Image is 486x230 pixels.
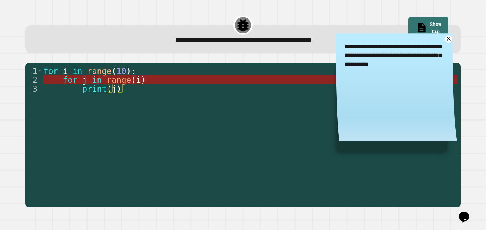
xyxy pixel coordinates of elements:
[107,84,112,93] span: (
[43,66,58,76] span: for
[87,66,111,76] span: range
[82,75,87,85] span: j
[63,66,68,76] span: i
[116,84,121,93] span: )
[25,66,42,75] div: 1
[131,66,136,76] span: :
[73,66,82,76] span: in
[82,84,106,93] span: print
[92,75,102,85] span: in
[112,84,117,93] span: j
[112,66,117,76] span: (
[25,84,42,93] div: 3
[131,75,136,85] span: (
[107,75,131,85] span: range
[456,202,479,223] iframe: chat widget
[126,66,131,76] span: )
[408,17,448,41] a: Show tip
[136,75,141,85] span: i
[25,75,42,84] div: 2
[141,75,146,85] span: )
[116,66,126,76] span: 10
[63,75,78,85] span: for
[38,66,42,75] span: Toggle code folding, rows 1 through 3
